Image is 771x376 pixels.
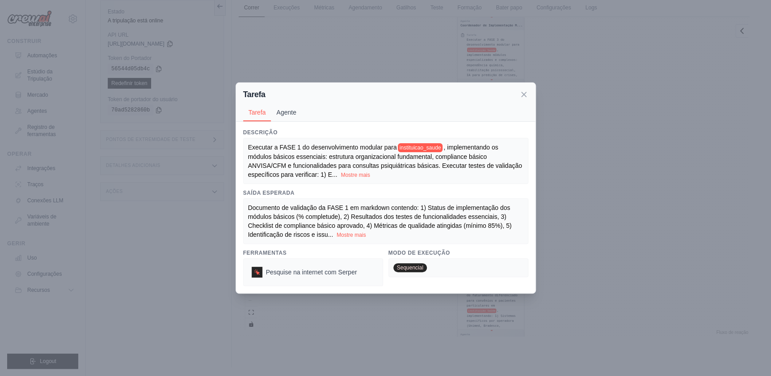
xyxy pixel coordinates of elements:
div: Widget de chat [726,333,771,376]
span: instituicao_saude [398,143,443,152]
span: Sequencial [393,263,427,272]
button: Agente [271,104,301,121]
button: Mostre mais [337,231,366,239]
h3: Descrição [243,129,528,136]
button: Tarefa [243,104,271,121]
iframe: Chat Widget [726,333,771,376]
span: Executar a FASE 1 do desenvolvimento modular para [248,144,397,151]
button: Mostre mais [341,171,370,179]
h3: Saída esperada [243,189,528,197]
span: Documento de validação da FASE 1 em markdown contendo: 1) Status de implementação dos módulos bás... [248,204,512,238]
h2: Tarefa [243,88,265,101]
h3: Modo de execução [388,249,528,256]
h3: Ferramentas [243,249,383,256]
font: ... [248,204,512,238]
span: Search the internet with Serper [266,268,357,277]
